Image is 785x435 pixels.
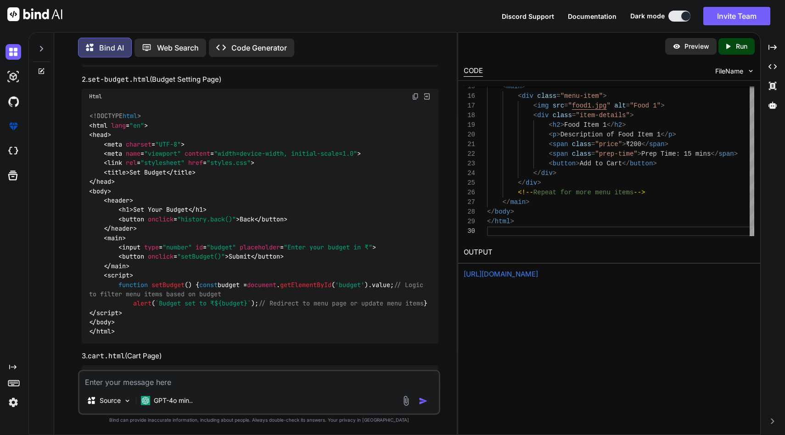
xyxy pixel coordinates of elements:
span: > [538,179,541,186]
img: Open in Browser [423,92,431,101]
span: button [122,215,144,223]
span: header [107,196,129,204]
span: id [196,243,203,251]
span: > [510,218,514,225]
a: [URL][DOMAIN_NAME] [464,270,538,278]
img: attachment [401,395,411,406]
span: " [607,102,611,109]
span: span [553,141,568,148]
span: </ [487,218,495,225]
span: < [549,160,553,167]
div: 21 [464,140,475,149]
span: > [653,160,657,167]
span: < > [104,196,133,204]
span: </ [503,198,510,206]
span: </ [622,160,630,167]
span: ${budget} [214,299,247,308]
span: Discord Support [502,12,554,20]
span: h2 [615,121,622,129]
span: "styles.css" [207,159,251,167]
span: 'budget' [335,281,364,289]
span: " [568,102,572,109]
span: Prep Time: 15 mins [642,150,711,158]
h4: 2. (Budget Setting Page) [82,74,438,85]
span: Repeat for more menu items [533,189,634,196]
span: </ [661,131,669,138]
button: Invite Team [703,7,770,25]
span: main [111,262,126,270]
span: > [622,121,626,129]
span: src [553,102,564,109]
p: Bind can provide inaccurate information, including about people. Always double-check its answers.... [78,417,440,424]
div: 28 [464,207,475,217]
p: Run [736,42,747,51]
h4: 3. (Cart Page) [82,351,438,362]
span: </ > [89,309,122,317]
span: "budget" [207,243,236,251]
img: darkChat [6,44,21,60]
span: charset [126,140,151,148]
span: "price" [595,141,622,148]
div: 24 [464,169,475,178]
span: < = = = > [118,243,376,251]
p: Bind AI [99,42,124,53]
span: </ [711,150,719,158]
span: < > [104,168,129,176]
span: div [541,169,553,177]
span: alt [615,102,626,109]
span: "prep-time" [595,150,638,158]
span: "menu-item" [561,92,603,100]
span: p [668,131,672,138]
span: placeholder [240,243,280,251]
span: < = > [118,215,240,223]
span: main [510,198,526,206]
span: </ > [166,168,196,176]
h2: OUTPUT [458,242,760,263]
span: <!DOCTYPE > [90,112,141,120]
span: Description of Food Item 1 [561,131,661,138]
span: onclick [148,253,174,261]
span: main [507,83,522,90]
img: githubDark [6,94,21,109]
span: ₹200 [626,141,642,148]
img: settings [6,395,21,410]
span: img [538,102,549,109]
span: = [565,102,568,109]
span: < > [104,234,126,242]
span: span [553,150,568,158]
code: set-budget.html [88,75,150,84]
span: < = > [118,253,229,261]
span: input [122,243,140,251]
img: icon [419,396,428,406]
div: 25 [464,178,475,188]
span: head [93,131,107,139]
span: > [665,141,668,148]
span: class [572,141,591,148]
div: 29 [464,217,475,226]
span: h1 [196,206,203,214]
span: const [199,281,218,289]
span: "UTF-8" [155,140,181,148]
span: content [185,149,210,158]
span: "setBudget()" [177,253,225,261]
span: button [553,160,576,167]
span: <!-- [518,189,534,196]
span: < [549,121,553,129]
span: getElementById [280,281,331,289]
span: // Redirect to menu page or update menu items [258,299,424,308]
span: `Budget set to ₹ ` [155,299,251,308]
img: chevron down [747,67,755,75]
span: > [553,169,556,177]
span: "Enter your budget in ₹" [284,243,372,251]
span: "number" [163,243,192,251]
span: "history.back()" [177,215,236,223]
span: < [533,102,537,109]
span: < > [104,271,133,279]
span: meta [107,149,122,158]
div: CODE [464,66,483,77]
span: script [107,271,129,279]
span: </ > [104,262,129,270]
span: div [538,112,549,119]
span: > [734,150,738,158]
img: GPT-4o mini [141,396,150,405]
